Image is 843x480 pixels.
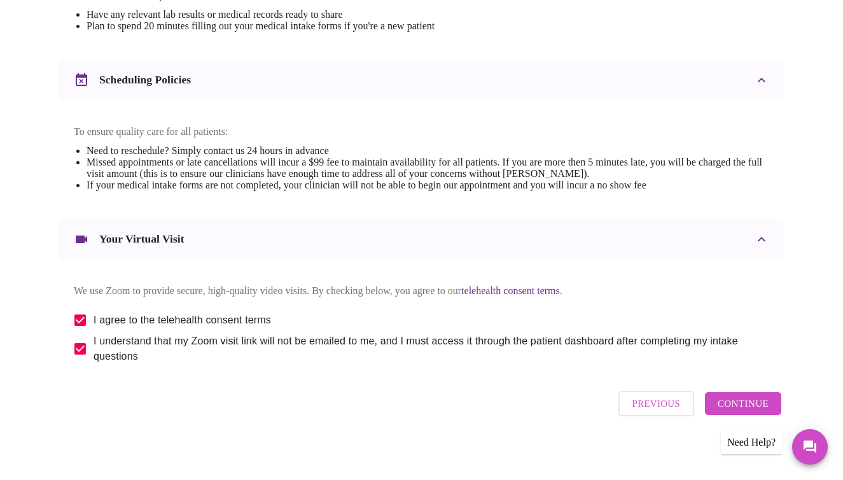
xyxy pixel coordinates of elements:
li: Need to reschedule? Simply contact us 24 hours in advance [87,145,769,157]
p: To ensure quality care for all patients: [74,126,769,138]
a: telehealth consent terms [461,285,560,296]
button: Previous [618,391,694,416]
li: Have any relevant lab results or medical records ready to share [87,9,560,20]
h3: Scheduling Policies [99,73,191,87]
span: I agree to the telehealth consent terms [94,313,271,328]
span: Continue [718,395,769,412]
div: Your Virtual Visit [59,219,784,260]
span: Previous [632,395,680,412]
p: We use Zoom to provide secure, high-quality video visits. By checking below, you agree to our . [74,285,769,297]
button: Messages [792,429,828,465]
div: Scheduling Policies [59,60,784,101]
button: Continue [705,392,781,415]
h3: Your Virtual Visit [99,232,185,246]
div: Need Help? [721,430,782,455]
span: I understand that my Zoom visit link will not be emailed to me, and I must access it through the ... [94,334,759,364]
li: Plan to spend 20 minutes filling out your medical intake forms if you're a new patient [87,20,560,32]
li: If your medical intake forms are not completed, your clinician will not be able to begin our appo... [87,180,769,191]
li: Missed appointments or late cancellations will incur a $99 fee to maintain availability for all p... [87,157,769,180]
